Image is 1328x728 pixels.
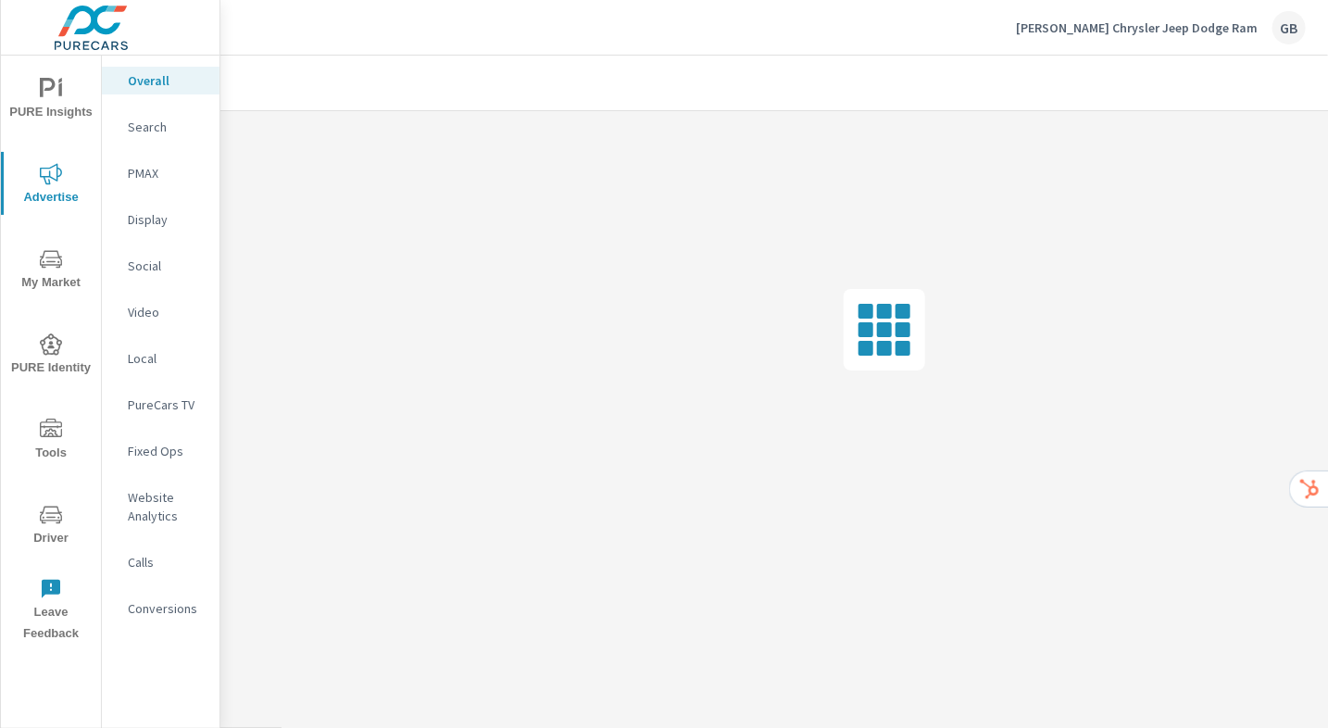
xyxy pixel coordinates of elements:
[1,56,101,652] div: nav menu
[128,442,205,460] p: Fixed Ops
[128,553,205,571] p: Calls
[128,599,205,618] p: Conversions
[6,333,95,379] span: PURE Identity
[128,71,205,90] p: Overall
[128,303,205,321] p: Video
[1016,19,1258,36] p: [PERSON_NAME] Chrysler Jeep Dodge Ram
[128,395,205,414] p: PureCars TV
[128,349,205,368] p: Local
[102,206,219,233] div: Display
[102,67,219,94] div: Overall
[128,210,205,229] p: Display
[102,548,219,576] div: Calls
[6,419,95,464] span: Tools
[128,488,205,525] p: Website Analytics
[102,391,219,419] div: PureCars TV
[128,257,205,275] p: Social
[102,483,219,530] div: Website Analytics
[102,437,219,465] div: Fixed Ops
[6,163,95,208] span: Advertise
[102,252,219,280] div: Social
[102,298,219,326] div: Video
[6,504,95,549] span: Driver
[6,578,95,645] span: Leave Feedback
[102,159,219,187] div: PMAX
[1272,11,1306,44] div: GB
[128,118,205,136] p: Search
[102,113,219,141] div: Search
[6,248,95,294] span: My Market
[102,345,219,372] div: Local
[6,78,95,123] span: PURE Insights
[102,595,219,622] div: Conversions
[128,164,205,182] p: PMAX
